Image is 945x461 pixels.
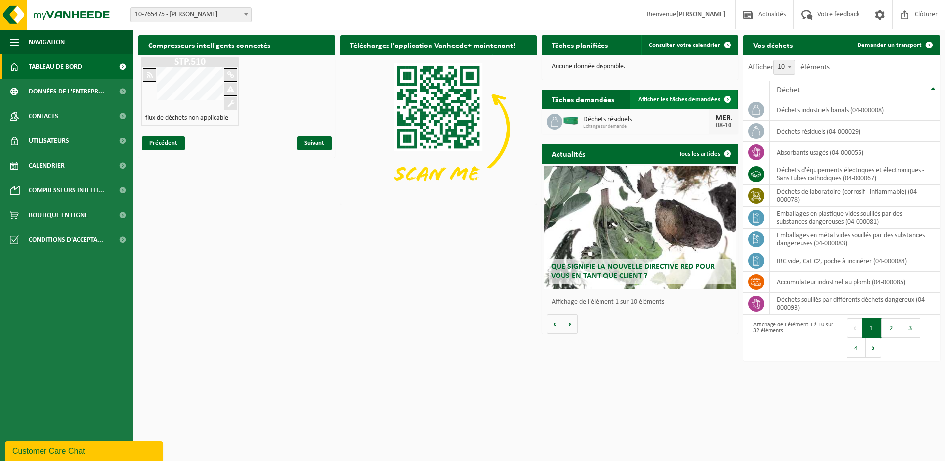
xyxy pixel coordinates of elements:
td: déchets industriels banals (04-000008) [770,99,940,121]
td: emballages en métal vides souillés par des substances dangereuses (04-000083) [770,229,940,250]
iframe: chat widget [5,439,165,461]
a: Que signifie la nouvelle directive RED pour vous en tant que client ? [544,166,736,289]
td: déchets résiduels (04-000029) [770,121,940,142]
span: Contacts [29,104,58,129]
td: déchets d'équipements électriques et électroniques - Sans tubes cathodiques (04-000067) [770,163,940,185]
button: Previous [847,318,862,338]
td: emballages en plastique vides souillés par des substances dangereuses (04-000081) [770,207,940,229]
span: Déchet [777,86,800,94]
h4: flux de déchets non applicable [145,115,228,122]
h2: Vos déchets [743,35,803,54]
div: Affichage de l'élément 1 à 10 sur 32 éléments [748,317,837,359]
span: 10 [773,60,795,75]
button: Next [866,338,881,358]
strong: [PERSON_NAME] [676,11,726,18]
button: 3 [901,318,920,338]
span: 10-765475 - HESBAYE FROST - GEER [130,7,252,22]
p: Aucune donnée disponible. [552,63,729,70]
td: absorbants usagés (04-000055) [770,142,940,163]
span: 10-765475 - HESBAYE FROST - GEER [131,8,251,22]
button: Volgende [562,314,578,334]
span: Boutique en ligne [29,203,88,228]
span: Conditions d'accepta... [29,228,103,252]
td: accumulateur industriel au plomb (04-000085) [770,272,940,293]
span: 10 [774,60,795,74]
span: Tableau de bord [29,54,82,79]
span: Utilisateurs [29,129,69,153]
h2: Tâches demandées [542,90,624,109]
span: Compresseurs intelli... [29,178,104,203]
h1: STP.510 [143,57,237,67]
a: Afficher les tâches demandées [630,90,737,109]
a: Demander un transport [850,35,939,55]
img: HK-XC-40-GN-00 [562,116,579,125]
span: Echange sur demande [583,124,709,130]
p: Affichage de l'élément 1 sur 10 éléments [552,299,733,306]
span: Suivant [297,136,332,150]
span: Demander un transport [858,42,922,48]
h2: Téléchargez l'application Vanheede+ maintenant! [340,35,525,54]
td: déchets de laboratoire (corrosif - inflammable) (04-000078) [770,185,940,207]
span: Précédent [142,136,185,150]
span: Navigation [29,30,65,54]
button: 2 [882,318,901,338]
span: Consulter votre calendrier [649,42,720,48]
button: Vorige [547,314,562,334]
span: Afficher les tâches demandées [638,96,720,103]
span: Que signifie la nouvelle directive RED pour vous en tant que client ? [551,263,715,280]
td: IBC vide, Cat C2, poche à incinérer (04-000084) [770,250,940,272]
div: 08-10 [714,122,733,129]
div: MER. [714,114,733,122]
span: Calendrier [29,153,65,178]
h2: Compresseurs intelligents connectés [138,35,335,54]
label: Afficher éléments [748,63,830,71]
img: Download de VHEPlus App [340,55,537,203]
span: Déchets résiduels [583,116,709,124]
span: Données de l'entrepr... [29,79,104,104]
td: déchets souillés par différents déchets dangereux (04-000093) [770,293,940,315]
h2: Actualités [542,144,595,163]
button: 1 [862,318,882,338]
h2: Tâches planifiées [542,35,618,54]
a: Consulter votre calendrier [641,35,737,55]
button: 4 [847,338,866,358]
a: Tous les articles [671,144,737,164]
